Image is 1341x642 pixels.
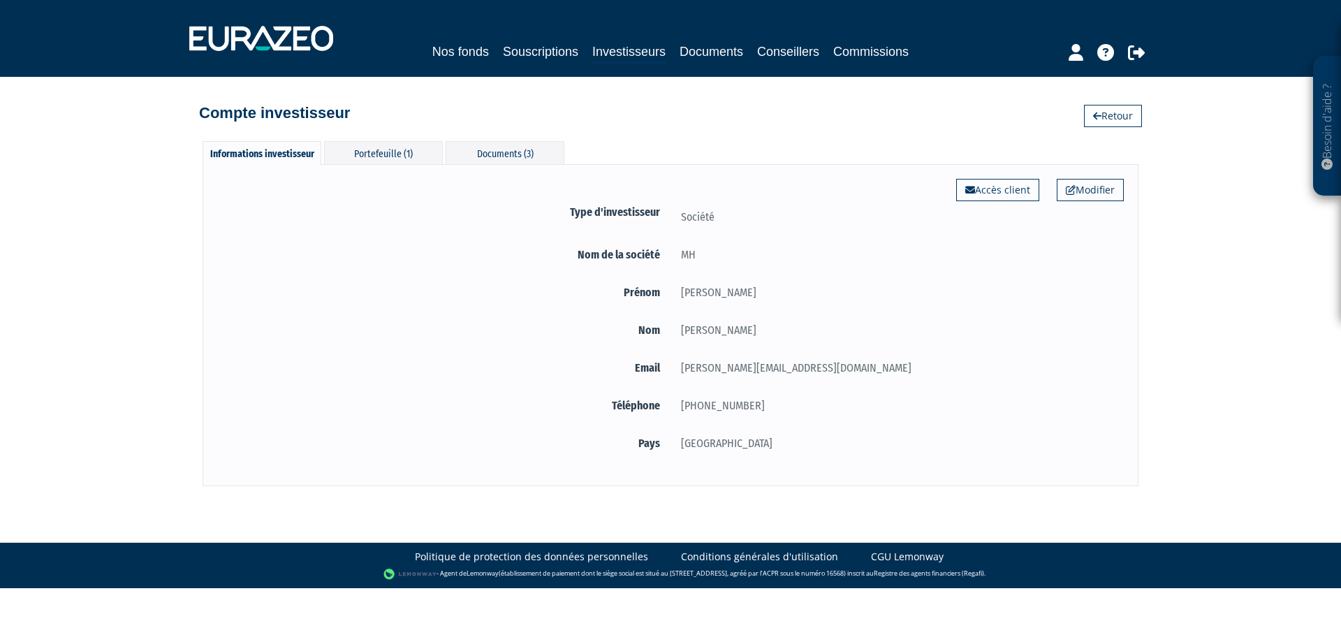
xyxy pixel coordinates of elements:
[217,321,670,339] label: Nom
[681,550,838,564] a: Conditions générales d'utilisation
[324,141,443,164] div: Portefeuille (1)
[670,397,1124,414] div: [PHONE_NUMBER]
[670,246,1124,263] div: MH
[217,397,670,414] label: Téléphone
[383,567,437,581] img: logo-lemonway.png
[670,284,1124,301] div: [PERSON_NAME]
[670,208,1124,226] div: Société
[432,42,489,61] a: Nos fonds
[670,359,1124,377] div: [PERSON_NAME][EMAIL_ADDRESS][DOMAIN_NAME]
[189,26,333,51] img: 1732889491-logotype_eurazeo_blanc_rvb.png
[680,42,743,61] a: Documents
[1084,105,1142,127] a: Retour
[874,569,984,578] a: Registre des agents financiers (Regafi)
[217,435,670,452] label: Pays
[956,179,1039,201] a: Accès client
[203,141,321,165] div: Informations investisseur
[1057,179,1124,201] a: Modifier
[199,105,350,122] h4: Compte investisseur
[592,42,666,64] a: Investisseurs
[1319,64,1335,189] p: Besoin d'aide ?
[670,321,1124,339] div: [PERSON_NAME]
[871,550,944,564] a: CGU Lemonway
[446,141,564,164] div: Documents (3)
[415,550,648,564] a: Politique de protection des données personnelles
[217,246,670,263] label: Nom de la société
[503,42,578,61] a: Souscriptions
[833,42,909,61] a: Commissions
[14,567,1327,581] div: - Agent de (établissement de paiement dont le siège social est situé au [STREET_ADDRESS], agréé p...
[217,284,670,301] label: Prénom
[217,359,670,377] label: Email
[217,203,670,221] label: Type d'investisseur
[757,42,819,61] a: Conseillers
[467,569,499,578] a: Lemonway
[670,435,1124,452] div: [GEOGRAPHIC_DATA]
